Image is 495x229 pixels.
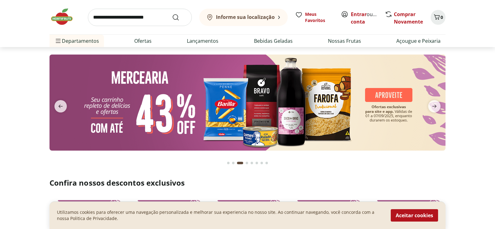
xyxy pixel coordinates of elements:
[351,11,367,18] a: Entrar
[305,11,334,24] span: Meus Favoritos
[49,7,80,26] img: Hortifruti
[391,209,438,222] button: Aceitar cookies
[244,156,249,170] button: Go to page 4 from fs-carousel
[351,11,378,25] span: ou
[216,14,275,20] b: Informe sua localização
[396,37,441,45] a: Açougue e Peixaria
[394,11,423,25] a: Comprar Novamente
[254,37,293,45] a: Bebidas Geladas
[49,178,445,188] h2: Confira nossos descontos exclusivos
[441,14,443,20] span: 0
[295,11,334,24] a: Meus Favoritos
[134,37,152,45] a: Ofertas
[431,10,445,25] button: Carrinho
[199,9,288,26] button: Informe sua localização
[172,14,187,21] button: Submit Search
[49,100,72,112] button: previous
[57,209,383,222] p: Utilizamos cookies para oferecer uma navegação personalizada e melhorar sua experiencia no nosso ...
[88,9,192,26] input: search
[226,156,231,170] button: Go to page 1 from fs-carousel
[231,156,236,170] button: Go to page 2 from fs-carousel
[54,33,99,48] span: Departamentos
[254,156,259,170] button: Go to page 6 from fs-carousel
[49,55,445,151] img: mercearia
[236,156,244,170] button: Current page from fs-carousel
[259,156,264,170] button: Go to page 7 from fs-carousel
[328,37,361,45] a: Nossas Frutas
[264,156,269,170] button: Go to page 8 from fs-carousel
[423,100,445,112] button: next
[54,33,62,48] button: Menu
[187,37,218,45] a: Lançamentos
[249,156,254,170] button: Go to page 5 from fs-carousel
[351,11,385,25] a: Criar conta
